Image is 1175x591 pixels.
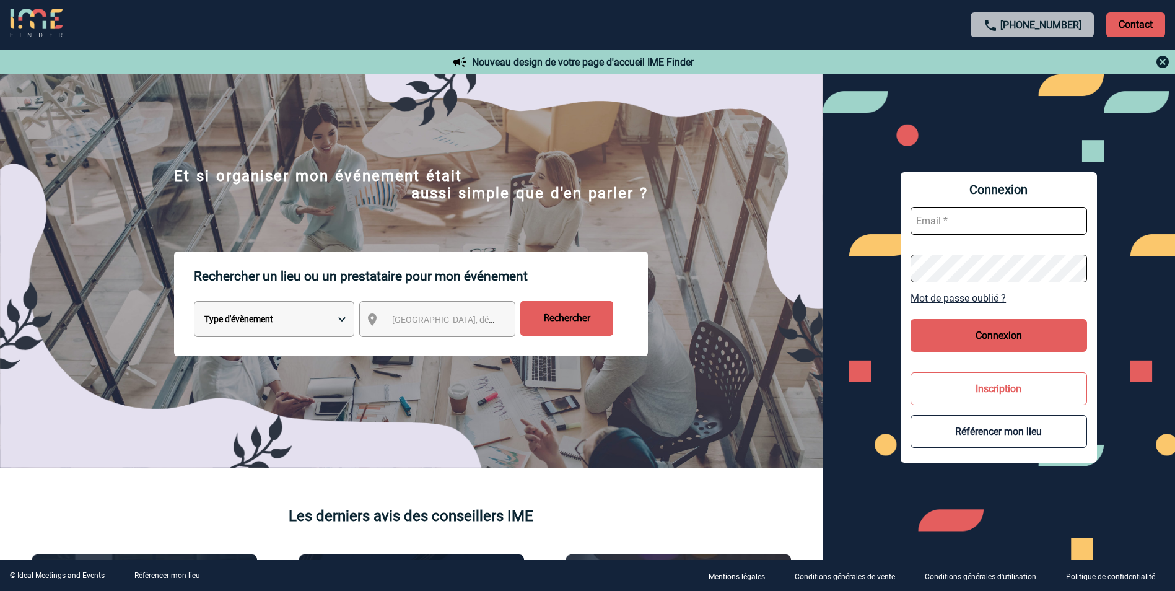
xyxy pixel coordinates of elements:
p: Rechercher un lieu ou un prestataire pour mon événement [194,252,648,301]
p: Conditions générales de vente [795,572,895,581]
span: Connexion [911,182,1087,197]
p: Conditions générales d'utilisation [925,572,1036,581]
a: Mot de passe oublié ? [911,292,1087,304]
input: Email * [911,207,1087,235]
a: Mentions légales [699,570,785,582]
p: Mentions légales [709,572,765,581]
img: call-24-px.png [983,18,998,33]
button: Inscription [911,372,1087,405]
button: Connexion [911,319,1087,352]
a: Politique de confidentialité [1056,570,1175,582]
a: [PHONE_NUMBER] [1000,19,1081,31]
a: Référencer mon lieu [134,571,200,580]
a: Conditions générales d'utilisation [915,570,1056,582]
span: [GEOGRAPHIC_DATA], département, région... [392,315,564,325]
p: Politique de confidentialité [1066,572,1155,581]
input: Rechercher [520,301,613,336]
a: Conditions générales de vente [785,570,915,582]
button: Référencer mon lieu [911,415,1087,448]
div: © Ideal Meetings and Events [10,571,105,580]
p: Contact [1106,12,1165,37]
